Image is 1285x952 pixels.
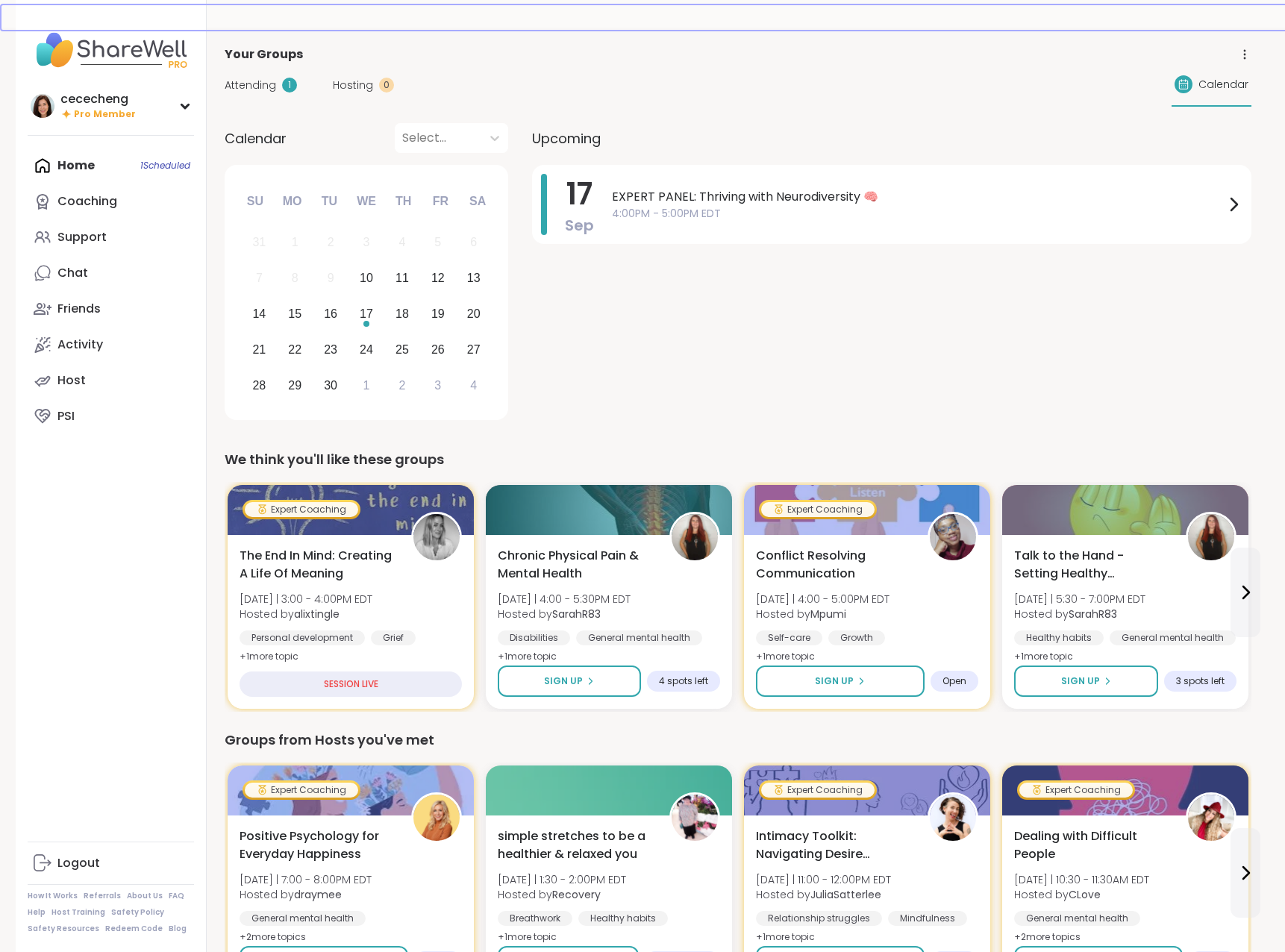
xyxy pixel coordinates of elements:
[51,907,105,918] a: Host Training
[1014,592,1145,607] span: [DATE] | 5:30 - 7:00PM EDT
[1198,77,1248,93] span: Calendar
[240,630,365,645] div: Personal development
[1176,675,1225,687] span: 3 spots left
[1061,674,1100,688] span: Sign Up
[240,592,372,607] span: [DATE] | 3:00 - 4:00PM EDT
[387,298,419,331] div: Choose Thursday, September 18th, 2025
[240,887,372,902] span: Hosted by
[169,891,184,901] a: FAQ
[1014,547,1169,583] span: Talk to the Hand - Setting Healthy Boundaries
[756,827,911,863] span: Intimacy Toolkit: Navigating Desire Dynamics
[252,375,266,395] div: 28
[294,607,340,621] b: alixtingle
[57,193,117,210] div: Coaching
[457,333,490,366] div: Choose Saturday, September 27th, 2025
[275,185,308,218] div: Mo
[313,185,346,218] div: Tu
[756,607,890,621] span: Hosted by
[74,108,136,121] span: Pro Member
[252,304,266,324] div: 14
[282,78,297,93] div: 1
[457,227,490,259] div: Not available Saturday, September 6th, 2025
[1069,607,1117,621] b: SarahR83
[28,845,194,881] a: Logout
[498,911,572,926] div: Breathwork
[350,185,383,218] div: We
[422,333,454,366] div: Choose Friday, September 26th, 2025
[225,46,303,63] span: Your Groups
[424,185,457,218] div: Fr
[431,268,445,288] div: 12
[395,339,409,360] div: 25
[565,215,594,236] span: Sep
[256,268,263,288] div: 7
[105,924,163,934] a: Redeem Code
[28,924,99,934] a: Safety Resources
[1014,911,1140,926] div: General mental health
[324,339,337,360] div: 23
[431,339,445,360] div: 26
[57,301,101,317] div: Friends
[351,369,383,401] div: Choose Wednesday, October 1st, 2025
[28,363,194,398] a: Host
[467,339,481,360] div: 27
[252,339,266,360] div: 21
[315,369,347,401] div: Choose Tuesday, September 30th, 2025
[240,911,366,926] div: General mental health
[552,887,601,902] b: Recovery
[324,375,337,395] div: 30
[28,255,194,291] a: Chat
[241,225,491,403] div: month 2025-09
[252,232,266,252] div: 31
[756,592,890,607] span: [DATE] | 4:00 - 5:00PM EDT
[756,887,891,902] span: Hosted by
[930,514,976,560] img: Mpumi
[243,263,275,295] div: Not available Sunday, September 7th, 2025
[240,872,372,887] span: [DATE] | 7:00 - 8:00PM EDT
[498,592,631,607] span: [DATE] | 4:00 - 5:30PM EDT
[28,291,194,327] a: Friends
[387,333,419,366] div: Choose Thursday, September 25th, 2025
[169,924,187,934] a: Blog
[672,795,718,841] img: Recovery
[279,227,311,259] div: Not available Monday, September 1st, 2025
[672,514,718,560] img: SarahR83
[422,227,454,259] div: Not available Friday, September 5th, 2025
[942,675,966,687] span: Open
[498,547,653,583] span: Chronic Physical Pain & Mental Health
[470,232,477,252] div: 6
[28,219,194,255] a: Support
[279,263,311,295] div: Not available Monday, September 8th, 2025
[328,232,334,252] div: 2
[498,666,641,697] button: Sign Up
[1188,795,1234,841] img: CLove
[288,375,301,395] div: 29
[1014,630,1104,645] div: Healthy habits
[413,795,460,841] img: draymee
[1014,872,1149,887] span: [DATE] | 10:30 - 11:30AM EDT
[28,184,194,219] a: Coaching
[351,298,383,331] div: Choose Wednesday, September 17th, 2025
[315,227,347,259] div: Not available Tuesday, September 2nd, 2025
[467,268,481,288] div: 13
[398,232,405,252] div: 4
[111,907,164,918] a: Safety Policy
[810,607,846,621] b: Mpumi
[28,398,194,434] a: PSI
[315,263,347,295] div: Not available Tuesday, September 9th, 2025
[398,375,405,395] div: 2
[324,304,337,324] div: 16
[756,547,911,583] span: Conflict Resolving Communication
[387,227,419,259] div: Not available Thursday, September 4th, 2025
[422,263,454,295] div: Choose Friday, September 12th, 2025
[756,630,822,645] div: Self-care
[1069,887,1101,902] b: CLove
[57,336,103,353] div: Activity
[930,795,976,841] img: JuliaSatterlee
[328,268,334,288] div: 9
[1014,666,1158,697] button: Sign Up
[60,91,136,107] div: cececheng
[279,333,311,366] div: Choose Monday, September 22nd, 2025
[245,783,358,798] div: Expert Coaching
[498,630,570,645] div: Disabilities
